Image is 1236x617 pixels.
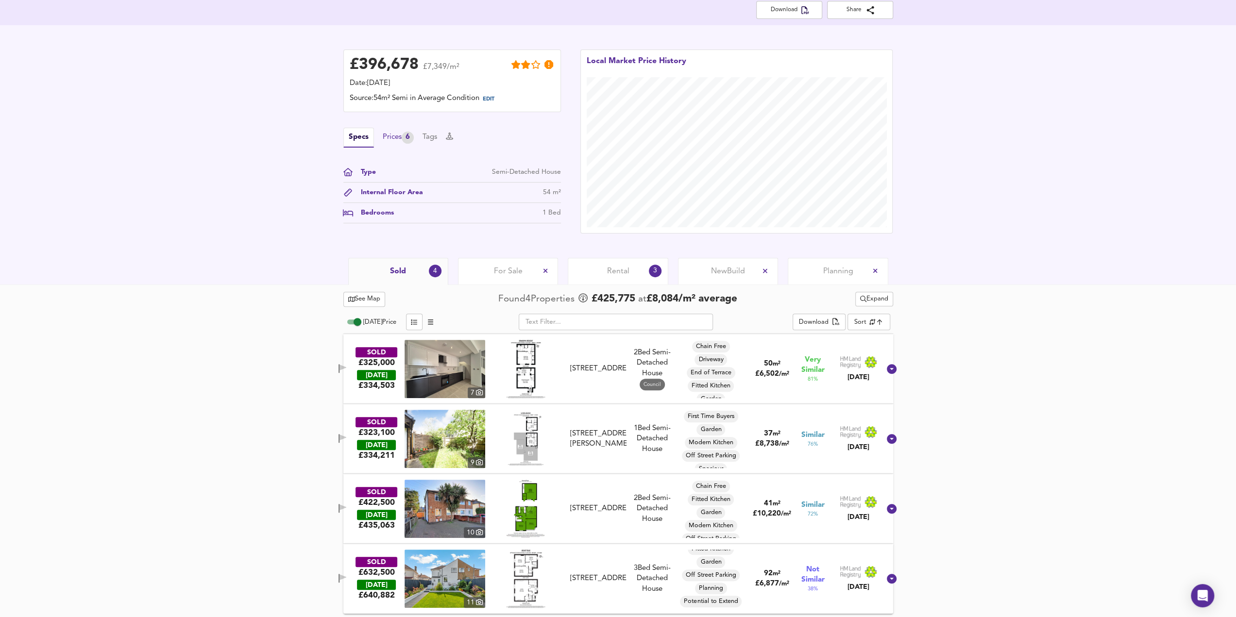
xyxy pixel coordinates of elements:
span: £ 640,882 [358,590,394,600]
div: 54 m² [543,187,561,198]
div: Off Street Parking [682,450,740,462]
div: £ 396,678 [350,58,419,72]
span: Off Street Parking [682,571,740,580]
div: Local Market Price History [587,56,686,77]
div: Driveway [694,354,727,366]
span: 50 [763,360,772,367]
svg: Show Details [886,433,897,445]
div: SOLD [356,487,397,497]
div: [DATE] [357,510,396,520]
span: Very Similar [801,355,825,375]
div: 111 Brangwyn Crescent, SW19 2UA [566,364,630,374]
div: Internal Floor Area [353,187,423,198]
div: split button [855,292,893,307]
div: Chain Free [692,341,730,352]
span: 37 [763,430,772,437]
div: 67 Mount Road, CR4 3EZ [566,573,630,584]
span: / m² [779,441,789,447]
span: First Time Buyers [684,412,738,421]
div: Sort [854,317,866,327]
span: Off Street Parking [682,451,740,460]
span: New Build [711,266,745,277]
svg: Show Details [886,363,897,375]
span: 81 % [808,375,818,383]
img: Floorplan [505,410,546,468]
span: 76 % [808,440,818,448]
span: Planning [823,266,853,277]
div: Modern Kitchen [685,437,737,449]
div: [DATE] [840,582,878,592]
span: £ 425,775 [592,292,635,306]
div: Off Street Parking [682,569,740,581]
a: property thumbnail 10 [405,480,485,538]
div: Planning [695,583,727,594]
div: 3 [649,265,661,277]
span: / m² [779,581,789,587]
div: 7 [468,387,485,398]
button: Download [756,1,822,19]
span: Chain Free [692,482,730,491]
span: Chain Free [692,342,730,351]
span: £ 6,502 [755,370,789,378]
img: Floorplan [506,340,545,398]
img: property thumbnail [405,340,485,398]
span: £ 334,211 [358,450,394,461]
div: [STREET_ADDRESS][PERSON_NAME] [570,429,626,450]
span: Download [764,5,814,15]
div: Fitted Kitchen [688,380,734,392]
span: m² [772,570,780,577]
img: property thumbnail [405,480,485,538]
span: Similar [801,430,825,440]
div: £323,100 [358,427,394,438]
span: Garden [696,425,725,434]
div: 4 [429,265,441,277]
span: m² [772,500,780,507]
button: See Map [343,292,386,307]
div: 1 Bed Semi-Detached House [630,423,674,454]
svg: Show Details [886,573,897,584]
div: [STREET_ADDRESS] [570,573,626,584]
span: EDIT [483,97,494,102]
button: Download [793,314,846,330]
span: End of Terrace [687,368,735,377]
span: Sold [390,266,406,277]
div: Found 4 Propert ies [498,293,577,306]
div: SOLD£632,500 [DATE]£640,882property thumbnail 11 Floorplan[STREET_ADDRESS]3Bed Semi-Detached Hous... [343,544,893,614]
span: / m² [781,511,791,517]
span: £ 6,877 [755,580,789,587]
span: Fitted Kitchen [688,382,734,390]
div: Date: [DATE] [350,78,555,89]
div: [DATE] [840,372,878,382]
div: 10 [464,527,485,538]
div: Sort [847,314,890,330]
div: £632,500 [358,567,394,578]
span: m² [772,431,780,437]
div: £325,000 [358,357,394,368]
button: Prices6 [383,132,414,144]
span: Garden [696,558,725,567]
div: SOLD [356,557,397,567]
span: Spacious [694,465,727,473]
span: Similar [801,500,825,510]
div: Fitted Kitchen [688,494,734,505]
div: Garden [696,507,725,518]
button: Expand [855,292,893,307]
div: Modern Kitchen [685,520,737,532]
span: Fitted Kitchen [688,495,734,504]
img: property thumbnail [405,550,485,608]
a: property thumbnail 9 [405,410,485,468]
span: £ 334,503 [358,380,394,391]
span: Garden [696,395,725,403]
a: property thumbnail 7 [405,340,485,398]
div: SOLD£422,500 [DATE]£435,063property thumbnail 10 Floorplan[STREET_ADDRESS]2Bed Semi-Detached Hous... [343,474,893,544]
div: Garden [696,393,725,405]
span: / m² [779,371,789,377]
img: Floorplan [506,550,545,608]
span: Off Street Parking [682,534,740,543]
div: SOLD£325,000 [DATE]£334,503property thumbnail 7 Floorplan[STREET_ADDRESS]2Bed Semi-Detached House... [343,334,893,404]
div: 2 Bed Semi-Detached House [630,493,674,524]
span: 41 [763,500,772,507]
button: Share [827,1,893,19]
div: [STREET_ADDRESS] [570,364,626,374]
div: 1 Bed [542,208,561,218]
